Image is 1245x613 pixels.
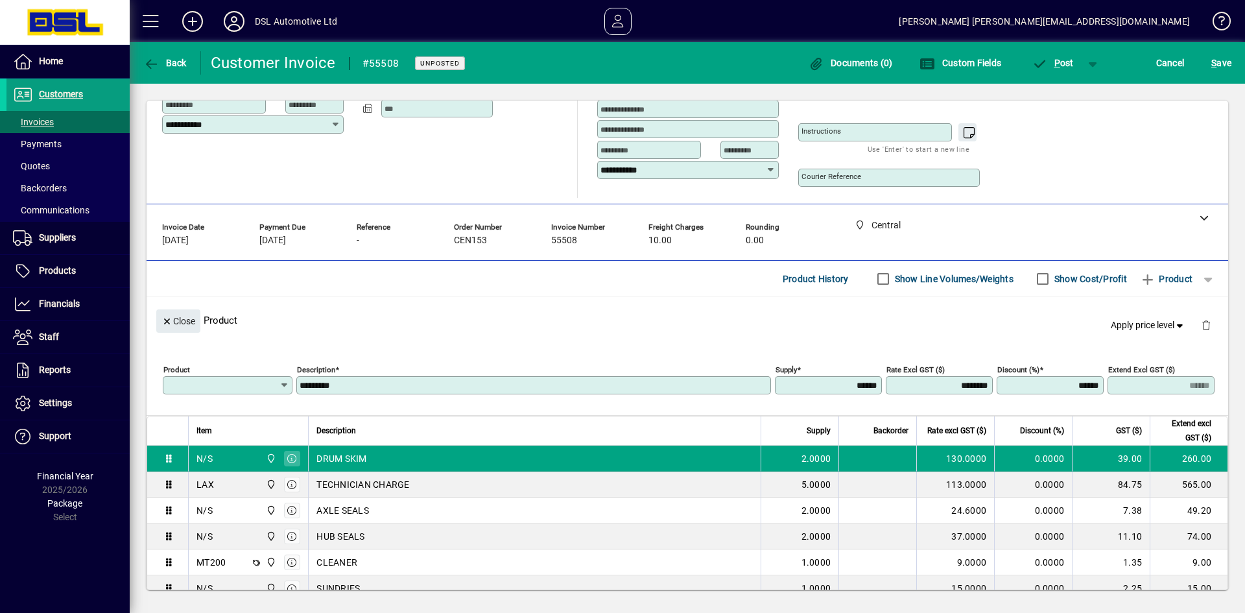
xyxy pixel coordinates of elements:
[140,51,190,75] button: Back
[801,556,831,569] span: 1.0000
[1072,549,1150,575] td: 1.35
[801,478,831,491] span: 5.0000
[886,365,945,374] mat-label: Rate excl GST ($)
[746,235,764,246] span: 0.00
[6,222,130,254] a: Suppliers
[1150,472,1227,498] td: 565.00
[213,10,255,33] button: Profile
[6,354,130,387] a: Reports
[925,452,986,465] div: 130.0000
[776,365,797,374] mat-label: Supply
[919,58,1001,68] span: Custom Fields
[994,472,1072,498] td: 0.0000
[783,269,849,289] span: Product History
[6,177,130,199] a: Backorders
[916,51,1004,75] button: Custom Fields
[130,51,201,75] app-page-header-button: Back
[316,452,366,465] span: DRUM SKIM
[1150,523,1227,549] td: 74.00
[196,530,213,543] div: N/S
[196,424,212,438] span: Item
[13,117,54,127] span: Invoices
[39,398,72,408] span: Settings
[801,172,861,181] mat-label: Courier Reference
[39,331,59,342] span: Staff
[13,183,67,193] span: Backorders
[1072,446,1150,472] td: 39.00
[316,504,369,517] span: AXLE SEALS
[6,420,130,453] a: Support
[1116,424,1142,438] span: GST ($)
[196,582,213,595] div: N/S
[196,504,213,517] div: N/S
[316,582,360,595] span: SUNDRIES
[777,267,854,291] button: Product History
[172,10,213,33] button: Add
[6,133,130,155] a: Payments
[551,235,577,246] span: 55508
[1203,3,1229,45] a: Knowledge Base
[196,452,213,465] div: N/S
[47,498,82,509] span: Package
[1208,51,1235,75] button: Save
[6,288,130,320] a: Financials
[809,58,893,68] span: Documents (0)
[994,523,1072,549] td: 0.0000
[156,309,200,333] button: Close
[39,365,71,375] span: Reports
[6,155,130,177] a: Quotes
[263,529,278,544] span: Central
[362,53,399,74] div: #55508
[648,235,672,246] span: 10.00
[1140,269,1192,289] span: Product
[1150,498,1227,523] td: 49.20
[316,530,364,543] span: HUB SEALS
[161,311,195,332] span: Close
[6,387,130,420] a: Settings
[997,365,1039,374] mat-label: Discount (%)
[1153,51,1188,75] button: Cancel
[13,161,50,171] span: Quotes
[6,199,130,221] a: Communications
[316,478,409,491] span: TECHNICIAN CHARGE
[263,581,278,595] span: Central
[994,446,1072,472] td: 0.0000
[873,424,908,438] span: Backorder
[899,11,1190,32] div: [PERSON_NAME] [PERSON_NAME][EMAIL_ADDRESS][DOMAIN_NAME]
[925,504,986,517] div: 24.6000
[994,498,1072,523] td: 0.0000
[6,45,130,78] a: Home
[6,255,130,287] a: Products
[801,452,831,465] span: 2.0000
[420,59,460,67] span: Unposted
[163,365,190,374] mat-label: Product
[316,424,356,438] span: Description
[316,556,357,569] span: CLEANER
[1072,498,1150,523] td: 7.38
[994,549,1072,575] td: 0.0000
[1052,272,1127,285] label: Show Cost/Profit
[13,139,62,149] span: Payments
[196,478,214,491] div: LAX
[39,431,71,441] span: Support
[1072,575,1150,601] td: 2.25
[263,477,278,492] span: Central
[39,232,76,243] span: Suppliers
[357,235,359,246] span: -
[1072,523,1150,549] td: 11.10
[1133,267,1199,291] button: Product
[1211,53,1231,73] span: ave
[994,575,1072,601] td: 0.0000
[1108,365,1175,374] mat-label: Extend excl GST ($)
[39,89,83,99] span: Customers
[259,235,286,246] span: [DATE]
[263,503,278,518] span: Central
[153,315,204,326] app-page-header-button: Close
[801,126,841,136] mat-label: Instructions
[925,478,986,491] div: 113.0000
[39,298,80,309] span: Financials
[925,530,986,543] div: 37.0000
[925,582,986,595] div: 15.0000
[1211,58,1216,68] span: S
[263,451,278,466] span: Central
